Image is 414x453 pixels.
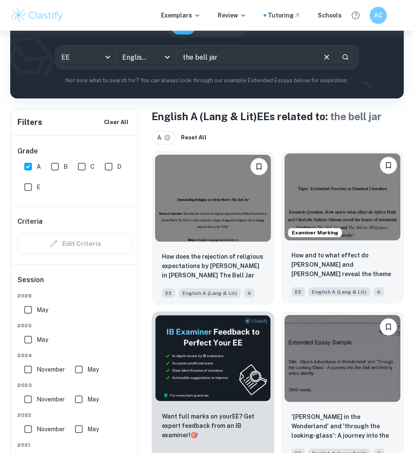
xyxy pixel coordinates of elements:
[37,335,48,344] span: May
[179,289,241,298] span: English A (Lang & Lit)
[17,146,132,156] h6: Grade
[308,287,370,297] span: English A (Lang & Lit)
[281,151,404,305] a: Examiner MarkingBookmarkHow and to what effect do Sylvia Plath and Charlotte Perkins Gilman revea...
[374,287,384,297] span: A
[37,162,41,171] span: A
[37,365,65,374] span: November
[55,45,115,69] div: EE
[218,11,247,20] p: Review
[161,11,201,20] p: Exemplars
[63,162,68,171] span: B
[17,381,132,389] span: 2023
[268,11,301,20] a: Tutoring
[380,157,397,174] button: Bookmark
[370,7,387,24] button: AC
[152,109,404,124] h1: English A (Lang & Lit) EEs related to:
[177,45,315,69] input: E.g. A Doll's House, Sylvia Plath, identity and belonging...
[17,116,42,128] h6: Filters
[90,162,95,171] span: C
[330,110,382,122] span: the bell jar
[250,158,267,175] button: Bookmark
[87,365,99,374] span: May
[179,131,209,144] button: Reset All
[288,229,342,237] span: Examiner Marking
[157,133,165,142] span: A
[291,287,305,297] span: EE
[291,251,394,280] p: How and to what effect do Sylvia Plath and Charlotte Perkins Gilman reveal the theme of existenti...
[380,318,397,335] button: Bookmark
[17,352,132,359] span: 2024
[37,424,65,434] span: November
[87,395,99,404] span: May
[17,411,132,419] span: 2022
[161,51,173,63] button: Open
[152,151,274,305] a: BookmarkHow does the rejection of religious expectations by Esther Greenwood in Sylvia Plath’s Th...
[17,76,397,85] p: Not sure what to search for? You can always look through our example Extended Essays below for in...
[17,292,132,300] span: 2026
[37,305,48,315] span: May
[244,289,255,298] span: A
[17,234,132,254] div: Criteria filters are unavailable when searching by topic
[162,289,175,298] span: EE
[374,11,383,20] h6: AC
[155,315,271,401] img: Thumbnail
[10,7,64,24] img: Clastify logo
[102,116,131,129] button: Clear All
[190,432,198,439] span: 🎯
[152,131,175,144] div: A
[37,182,40,192] span: E
[291,412,394,441] p: 'Alice in the Wonderland' and 'through the looking-glass': A journey into the Self and finding on...
[37,395,65,404] span: November
[155,155,271,242] img: English A (Lang & Lit) EE example thumbnail: How does the rejection of religious expe
[17,441,132,449] span: 2021
[162,252,264,281] p: How does the rejection of religious expectations by Esther Greenwood in Sylvia Plath’s The Bell J...
[348,8,363,23] button: Help and Feedback
[319,49,335,65] button: Clear
[117,162,121,171] span: D
[285,315,400,402] img: English A (Lang & Lit) EE example thumbnail: 'Alice in the Wonderland' and 'through t
[338,50,353,64] button: Search
[17,216,43,227] h6: Criteria
[162,412,264,440] p: Want full marks on your EE ? Get expert feedback from an IB examiner!
[87,424,99,434] span: May
[17,275,132,292] h6: Session
[17,322,132,329] span: 2025
[318,11,342,20] a: Schools
[285,153,400,240] img: English A (Lang & Lit) EE example thumbnail: How and to what effect do Sylvia Plath a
